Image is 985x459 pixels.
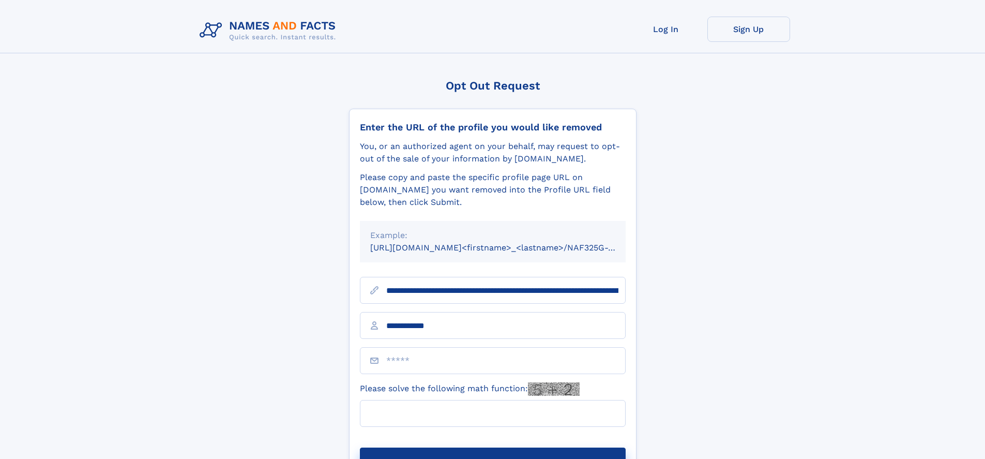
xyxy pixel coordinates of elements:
div: Opt Out Request [349,79,637,92]
a: Log In [625,17,707,42]
div: Example: [370,229,615,242]
small: [URL][DOMAIN_NAME]<firstname>_<lastname>/NAF325G-xxxxxxxx [370,243,645,253]
div: Enter the URL of the profile you would like removed [360,122,626,133]
div: You, or an authorized agent on your behalf, may request to opt-out of the sale of your informatio... [360,140,626,165]
img: Logo Names and Facts [195,17,344,45]
div: Please copy and paste the specific profile page URL on [DOMAIN_NAME] you want removed into the Pr... [360,171,626,209]
a: Sign Up [707,17,790,42]
label: Please solve the following math function: [360,382,580,396]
